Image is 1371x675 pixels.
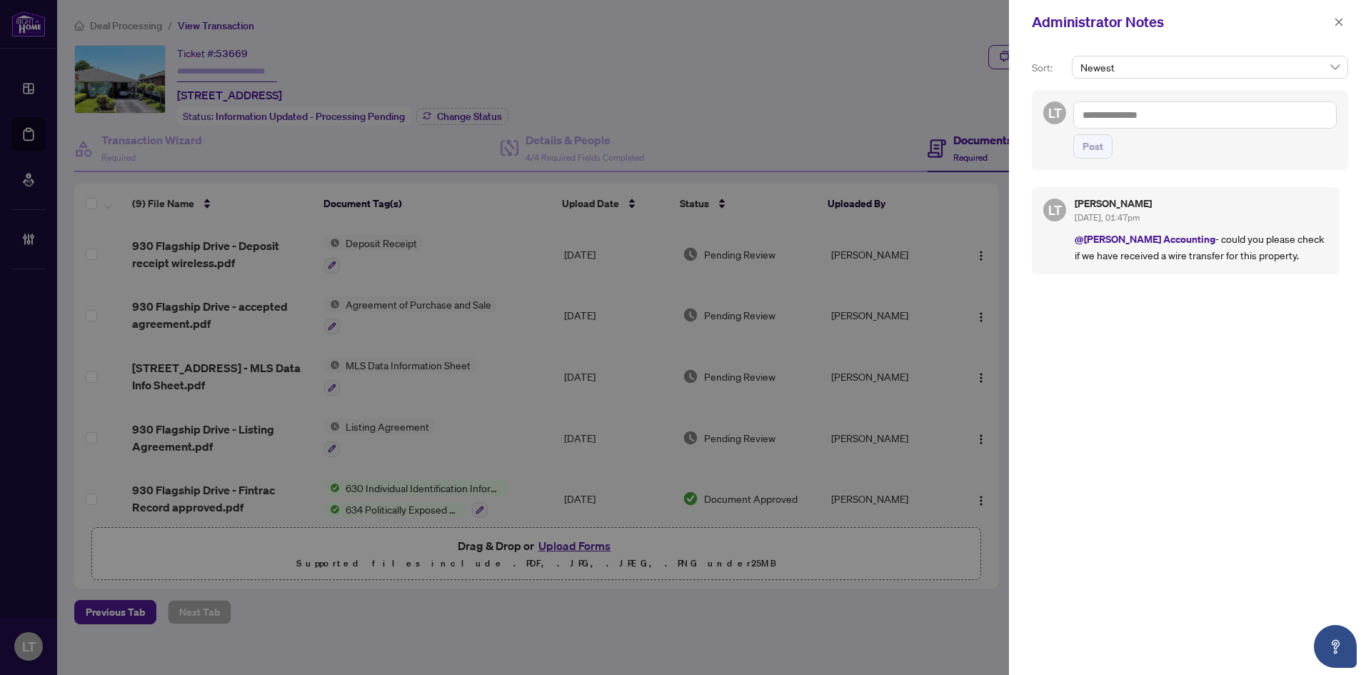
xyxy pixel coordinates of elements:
[1048,200,1062,220] span: LT
[1334,17,1344,27] span: close
[1048,103,1062,123] span: LT
[1075,232,1215,246] span: @[PERSON_NAME] Accounting
[1032,60,1066,76] p: Sort:
[1032,11,1330,33] div: Administrator Notes
[1075,199,1328,209] h5: [PERSON_NAME]
[1075,212,1140,223] span: [DATE], 01:47pm
[1075,231,1328,263] p: - could you please check if we have received a wire transfer for this property.
[1314,625,1357,668] button: Open asap
[1080,56,1340,78] span: Newest
[1073,134,1113,159] button: Post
